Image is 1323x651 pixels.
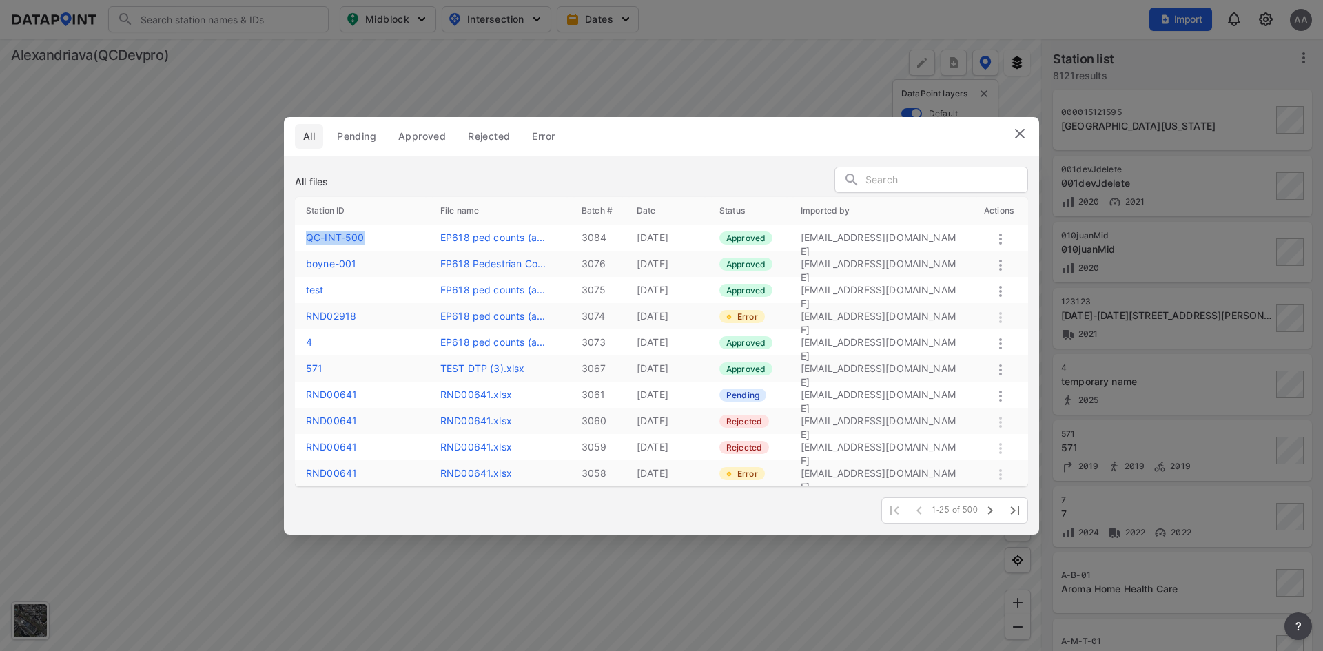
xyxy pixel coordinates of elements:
a: EP618 ped counts (a... [440,310,545,322]
a: EP618 Pedestrian Co... [440,258,546,269]
img: close.efbf2170.svg [1012,125,1028,142]
span: All [303,130,315,143]
label: RND00641 [306,467,357,479]
td: 3058 [571,460,626,486]
label: RND00641 [306,415,357,426]
td: [DATE] [626,460,708,486]
td: [DATE] [626,303,708,329]
td: 3061 [571,382,626,408]
label: Approved [719,336,772,349]
td: [EMAIL_ADDRESS][DOMAIN_NAME] [790,303,973,329]
td: [EMAIL_ADDRESS][DOMAIN_NAME] [790,277,973,303]
td: 3075 [571,277,626,303]
td: 3059 [571,434,626,460]
span: Previous Page [907,498,932,523]
label: EP618 ped counts (approved version) (2).xlsx [440,284,545,296]
span: Pending [337,130,376,143]
label: test [306,284,324,296]
label: RND00641.xlsx [440,415,512,426]
span: 1-25 of 500 [932,505,978,516]
label: EP618 ped counts (approved version) (2).xlsx [440,310,545,322]
label: 4 [306,336,312,348]
span: First Page [882,498,907,523]
label: Approved [719,258,772,271]
label: TEST DTP (3).xlsx [440,362,525,374]
label: Rejected [719,441,769,454]
td: [DATE] [626,408,708,434]
label: QC-INT-500 [306,231,365,243]
td: 3067 [571,355,626,382]
a: EP618 ped counts (a... [440,231,545,243]
a: EP618 ped counts (a... [440,336,545,348]
td: 3073 [571,329,626,355]
th: Batch # [571,197,626,225]
label: Pending [719,389,766,402]
label: RND00641 [306,441,357,453]
button: more [1284,612,1312,640]
td: [EMAIL_ADDRESS][DOMAIN_NAME] [790,382,973,408]
label: RND00641.xlsx [440,441,512,453]
td: [EMAIL_ADDRESS][DOMAIN_NAME] [790,408,973,434]
div: full width tabs example [295,124,568,149]
span: Next Page [978,498,1003,523]
h3: All files [295,175,328,189]
label: Unsupported file type. [719,467,765,480]
span: ? [1293,618,1304,634]
img: iFAejFhtzUZ8mjSs4R1x7TXHOrweJUNGvoh0Eu8zGVLvQUNiWZpHv9pjf8DhOAK5dfY6AAAAAElFTkSuQmCC [726,314,732,320]
label: boyne-001 [306,258,356,269]
td: [DATE] [626,355,708,382]
a: 571 [306,362,322,374]
label: EP618 ped counts (approved version).xlsx [440,231,545,243]
label: RND00641 [306,389,357,400]
th: Imported by [790,197,973,225]
td: [EMAIL_ADDRESS][DOMAIN_NAME] [790,434,973,460]
th: Actions [973,197,1028,225]
td: [EMAIL_ADDRESS][DOMAIN_NAME] [790,355,973,382]
label: Rejected [719,415,769,428]
td: [DATE] [626,251,708,277]
td: [EMAIL_ADDRESS][DOMAIN_NAME] [790,460,973,486]
img: iFAejFhtzUZ8mjSs4R1x7TXHOrweJUNGvoh0Eu8zGVLvQUNiWZpHv9pjf8DhOAK5dfY6AAAAAElFTkSuQmCC [726,471,732,477]
label: EP618 Pedestrian Counts.xlsx [440,258,546,269]
td: [DATE] [626,434,708,460]
label: EP618 ped counts (approved version).xlsx [440,336,545,348]
label: RND00641.xlsx [440,467,512,479]
span: Last Page [1003,498,1027,523]
td: [EMAIL_ADDRESS][DOMAIN_NAME] [790,251,973,277]
td: [DATE] [626,382,708,408]
td: [EMAIL_ADDRESS][DOMAIN_NAME] [790,225,973,251]
input: Search [865,170,1027,191]
td: [EMAIL_ADDRESS][DOMAIN_NAME] [790,329,973,355]
td: 3084 [571,225,626,251]
td: [DATE] [626,225,708,251]
td: 3060 [571,408,626,434]
th: Station ID [295,197,429,225]
td: 3076 [571,251,626,277]
span: Rejected [468,130,510,143]
label: Approved [719,284,772,297]
a: EP618 ped counts (a... [440,284,545,296]
label: RND00641.xlsx [440,389,512,400]
label: Approved [719,362,772,375]
td: 3074 [571,303,626,329]
label: RND02918 [306,310,356,322]
td: [DATE] [626,277,708,303]
th: File name [429,197,571,225]
td: [DATE] [626,329,708,355]
th: Status [708,197,790,225]
span: Error [532,130,555,143]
